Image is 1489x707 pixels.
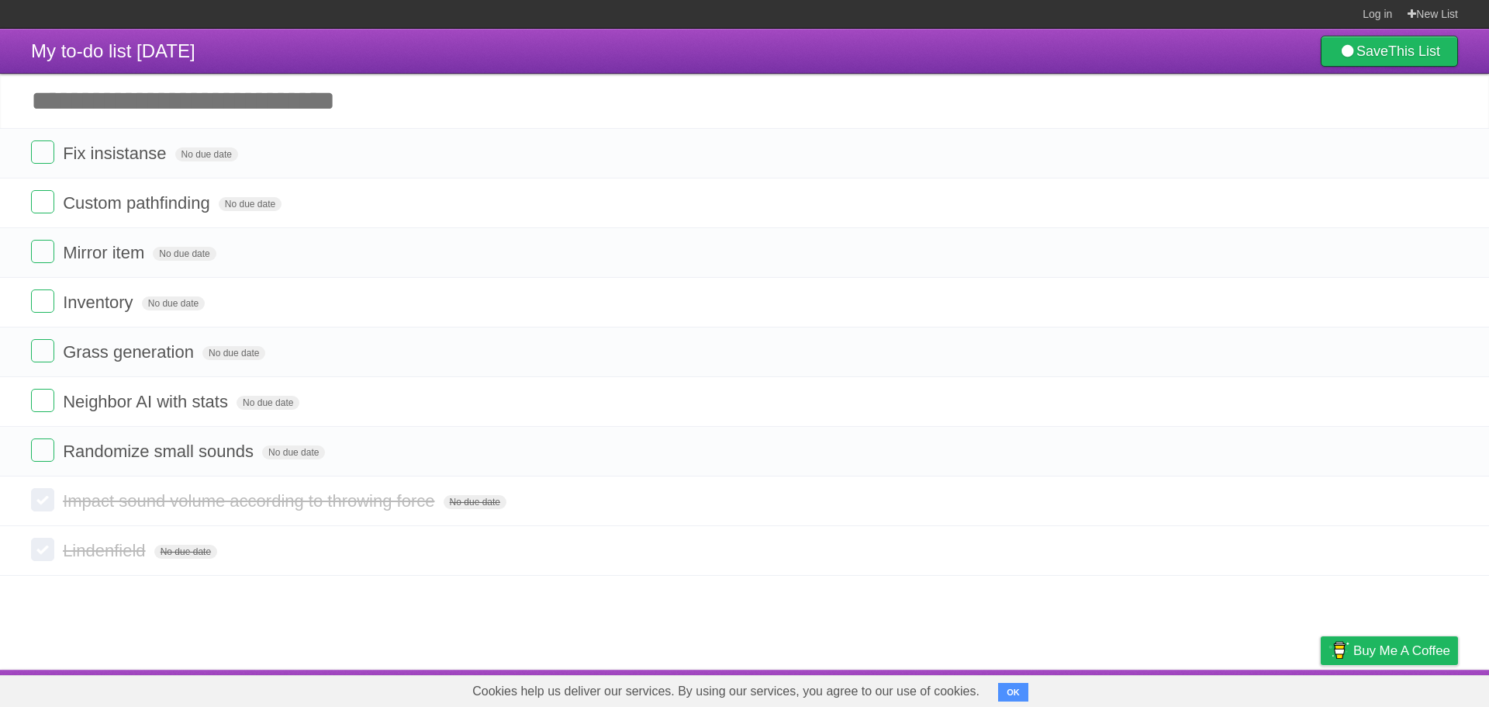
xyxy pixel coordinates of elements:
[63,293,137,312] span: Inventory
[31,140,54,164] label: Done
[1248,674,1282,703] a: Terms
[31,538,54,561] label: Done
[457,676,995,707] span: Cookies help us deliver our services. By using our services, you agree to our use of cookies.
[31,190,54,213] label: Done
[31,339,54,362] label: Done
[63,193,214,213] span: Custom pathfinding
[1388,43,1440,59] b: This List
[63,491,438,511] span: Impact sound volume according to throwing force
[1321,36,1458,67] a: SaveThis List
[153,247,216,261] span: No due date
[154,545,217,559] span: No due date
[1321,636,1458,665] a: Buy me a coffee
[142,296,205,310] span: No due date
[237,396,299,410] span: No due date
[31,40,195,61] span: My to-do list [DATE]
[998,683,1028,702] button: OK
[262,445,325,459] span: No due date
[31,240,54,263] label: Done
[63,392,232,411] span: Neighbor AI with stats
[63,442,257,461] span: Randomize small sounds
[63,541,149,560] span: Lindenfield
[63,342,198,362] span: Grass generation
[219,197,282,211] span: No due date
[1166,674,1228,703] a: Developers
[63,243,148,262] span: Mirror item
[31,389,54,412] label: Done
[31,438,54,462] label: Done
[175,147,238,161] span: No due date
[31,289,54,313] label: Done
[444,495,506,509] span: No due date
[1301,674,1341,703] a: Privacy
[31,488,54,511] label: Done
[1114,674,1147,703] a: About
[63,144,170,163] span: Fix insistanse
[1328,637,1349,664] img: Buy me a coffee
[1360,674,1458,703] a: Suggest a feature
[1353,637,1450,664] span: Buy me a coffee
[202,346,265,360] span: No due date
